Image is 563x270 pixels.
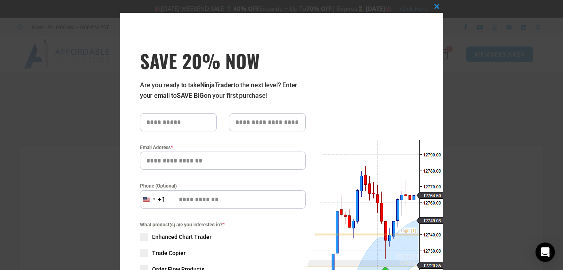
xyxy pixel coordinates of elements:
[140,221,306,229] span: What product(s) are you interested in?
[200,81,233,89] strong: NinjaTrader
[140,249,306,257] label: Trade Copier
[140,190,166,209] button: Selected country
[158,194,166,205] div: +1
[177,92,204,99] strong: SAVE BIG
[152,249,186,257] span: Trade Copier
[140,233,306,241] label: Enhanced Chart Trader
[152,233,212,241] span: Enhanced Chart Trader
[140,143,306,152] label: Email Address
[140,80,306,101] p: Are you ready to take to the next level? Enter your email to on your first purchase!
[535,243,555,262] div: Open Intercom Messenger
[140,49,306,72] span: SAVE 20% NOW
[140,182,306,190] label: Phone (Optional)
